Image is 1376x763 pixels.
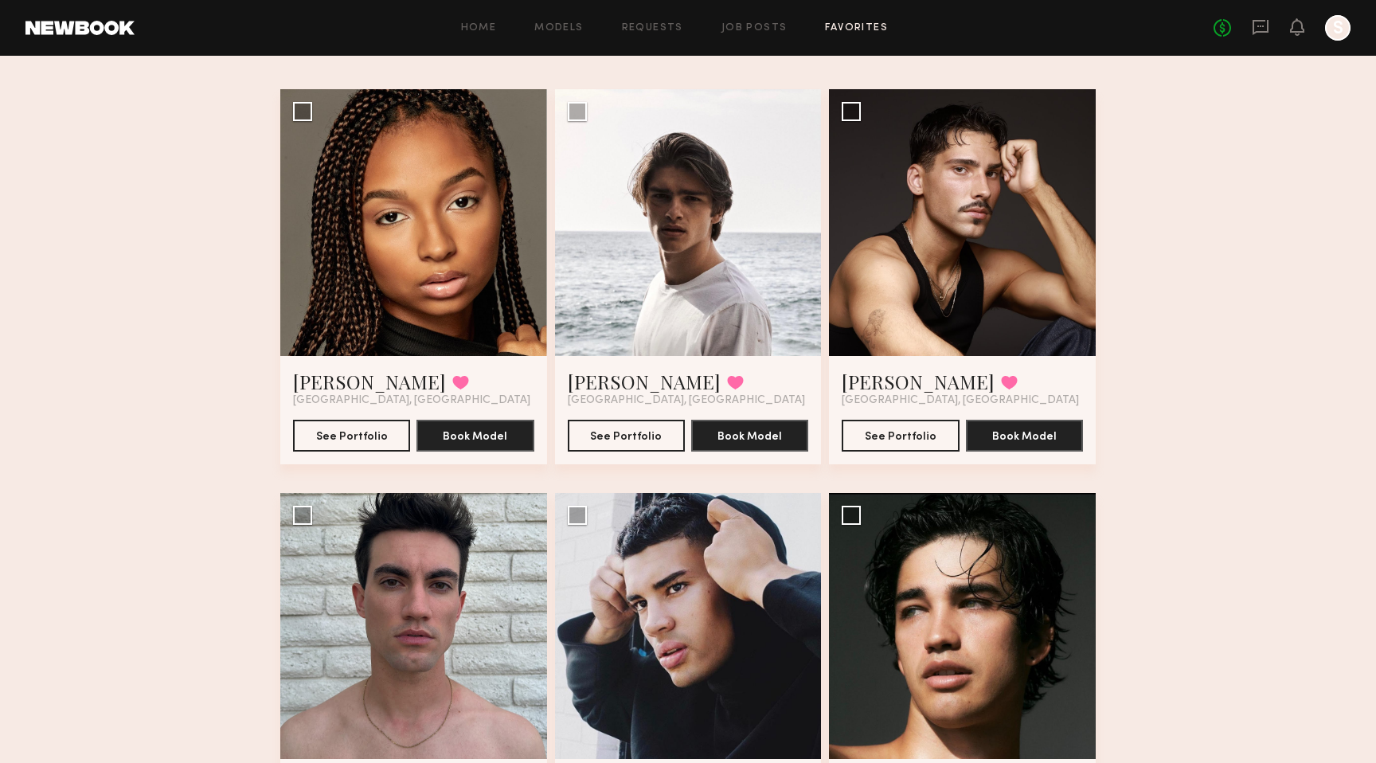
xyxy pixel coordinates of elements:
a: Book Model [691,428,808,442]
a: Job Posts [721,23,788,33]
a: Home [461,23,497,33]
span: [GEOGRAPHIC_DATA], [GEOGRAPHIC_DATA] [842,394,1079,407]
a: Book Model [966,428,1083,442]
button: See Portfolio [293,420,410,452]
button: Book Model [691,420,808,452]
button: See Portfolio [568,420,685,452]
a: Models [534,23,583,33]
a: Favorites [825,23,888,33]
a: S [1325,15,1351,41]
span: [GEOGRAPHIC_DATA], [GEOGRAPHIC_DATA] [293,394,530,407]
a: [PERSON_NAME] [842,369,995,394]
button: See Portfolio [842,420,959,452]
button: Book Model [416,420,534,452]
a: Requests [622,23,683,33]
span: [GEOGRAPHIC_DATA], [GEOGRAPHIC_DATA] [568,394,805,407]
a: [PERSON_NAME] [568,369,721,394]
button: Book Model [966,420,1083,452]
a: Book Model [416,428,534,442]
a: [PERSON_NAME] [293,369,446,394]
